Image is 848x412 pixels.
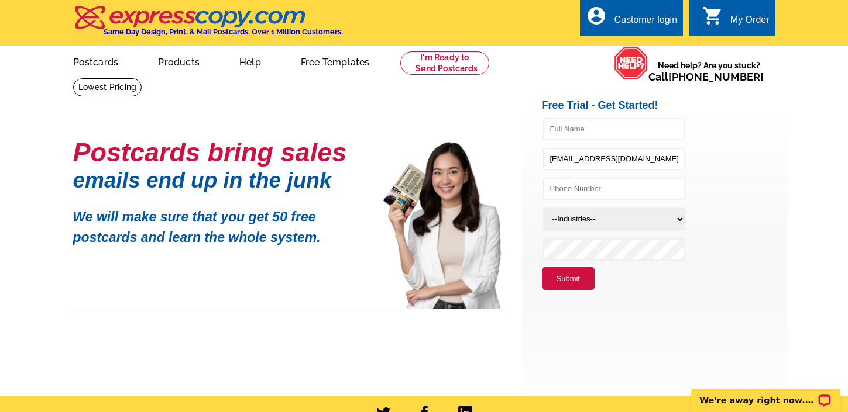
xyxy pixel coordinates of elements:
[543,148,685,170] input: Email Address
[73,174,366,186] h1: emails end up in the junk
[668,71,764,83] a: [PHONE_NUMBER]
[542,99,787,112] h2: Free Trial - Get Started!
[702,13,770,27] a: shopping_cart My Order
[104,27,343,36] h4: Same Day Design, Print, & Mail Postcards. Over 1 Million Customers.
[54,47,138,75] a: Postcards
[586,5,607,26] i: account_circle
[543,178,685,200] input: Phone Number
[282,47,389,75] a: Free Templates
[702,5,723,26] i: shopping_cart
[648,71,764,83] span: Call
[614,15,677,31] div: Customer login
[614,46,648,80] img: help
[586,13,677,27] a: account_circle Customer login
[221,47,280,75] a: Help
[73,142,366,162] h1: Postcards bring sales
[73,14,343,36] a: Same Day Design, Print, & Mail Postcards. Over 1 Million Customers.
[542,267,595,290] button: Submit
[139,47,218,75] a: Products
[730,15,770,31] div: My Order
[543,118,685,140] input: Full Name
[684,375,848,412] iframe: LiveChat chat widget
[73,198,366,247] p: We will make sure that you get 50 free postcards and learn the whole system.
[648,60,770,83] span: Need help? Are you stuck?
